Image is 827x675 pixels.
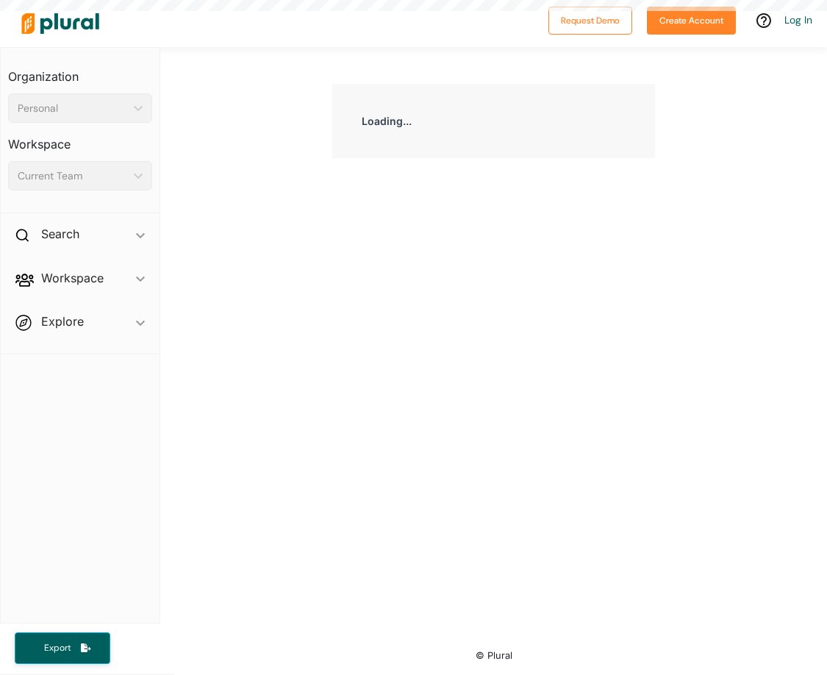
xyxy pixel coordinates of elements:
[18,168,128,184] div: Current Team
[18,101,128,116] div: Personal
[8,123,152,155] h3: Workspace
[34,642,81,654] span: Export
[8,55,152,87] h3: Organization
[647,12,736,27] a: Create Account
[41,226,79,242] h2: Search
[784,13,812,26] a: Log In
[548,12,632,27] a: Request Demo
[548,7,632,35] button: Request Demo
[476,650,512,661] small: © Plural
[15,632,110,664] button: Export
[332,84,654,158] div: Loading...
[647,7,736,35] button: Create Account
